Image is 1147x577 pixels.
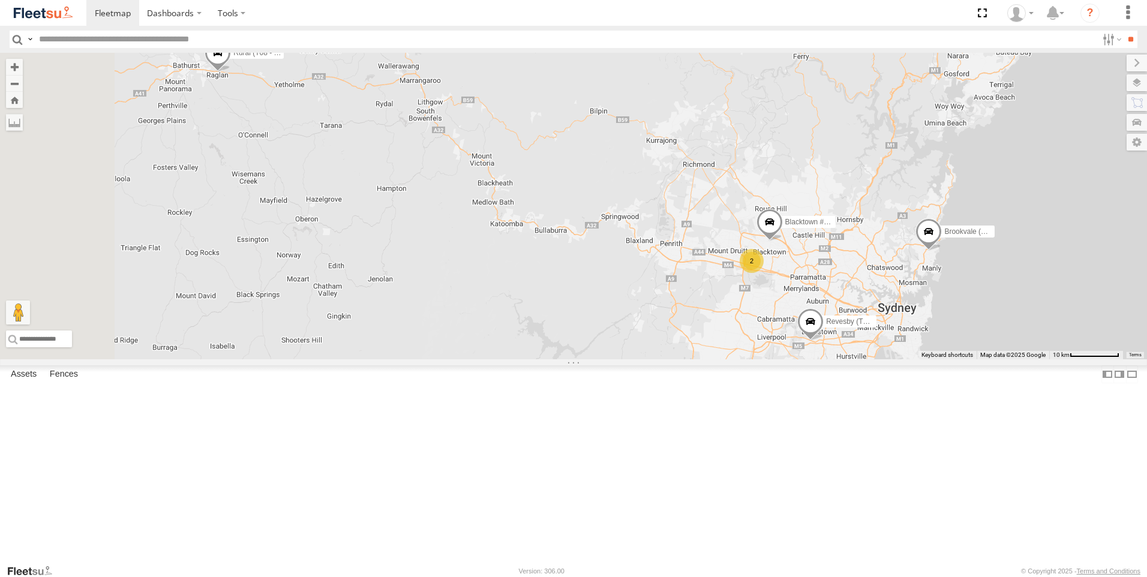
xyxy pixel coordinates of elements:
[6,92,23,108] button: Zoom Home
[785,218,913,226] span: Blacktown #1 (T09 - [PERSON_NAME])
[6,75,23,92] button: Zoom out
[6,114,23,131] label: Measure
[1053,351,1070,358] span: 10 km
[1049,351,1123,359] button: Map Scale: 10 km per 79 pixels
[1127,134,1147,151] label: Map Settings
[1021,567,1140,575] div: © Copyright 2025 -
[1101,365,1113,383] label: Dock Summary Table to the Left
[1077,567,1140,575] a: Terms and Conditions
[740,249,764,273] div: 2
[6,300,30,324] button: Drag Pegman onto the map to open Street View
[7,565,62,577] a: Visit our Website
[5,366,43,383] label: Assets
[944,227,1061,236] span: Brookvale (T10 - [PERSON_NAME])
[519,567,565,575] div: Version: 306.00
[12,5,74,21] img: fleetsu-logo-horizontal.svg
[980,351,1046,358] span: Map data ©2025 Google
[826,317,939,326] span: Revesby (T07 - [PERSON_NAME])
[1080,4,1100,23] i: ?
[233,49,335,57] span: Rural (T08 - [PERSON_NAME])
[1113,365,1125,383] label: Dock Summary Table to the Right
[44,366,84,383] label: Fences
[1126,365,1138,383] label: Hide Summary Table
[921,351,973,359] button: Keyboard shortcuts
[1129,353,1142,357] a: Terms (opens in new tab)
[1003,4,1038,22] div: Peter Groves
[1098,31,1124,48] label: Search Filter Options
[6,59,23,75] button: Zoom in
[25,31,35,48] label: Search Query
